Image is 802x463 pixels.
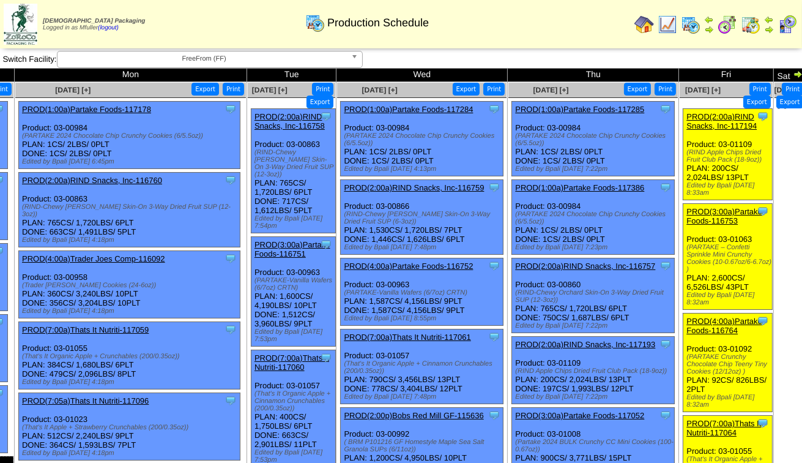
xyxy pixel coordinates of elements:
[683,109,772,200] div: Product: 03-01109 PLAN: 200CS / 2,024LBS / 13PLT
[764,24,774,34] img: arrowright.gif
[658,15,677,34] img: line_graph.gif
[341,180,503,255] div: Product: 03-00866 PLAN: 1,530CS / 1,720LBS / 7PLT DONE: 1,446CS / 1,626LBS / 6PLT
[778,15,797,34] img: calendarcustomer.gif
[659,103,672,115] img: Tooltip
[225,103,237,115] img: Tooltip
[488,409,500,421] img: Tooltip
[362,86,398,94] span: [DATE] [+]
[685,86,721,94] span: [DATE] [+]
[681,15,700,34] img: calendarprod.gif
[686,182,771,197] div: Edited by Bpali [DATE] 8:33am
[718,15,737,34] img: calendarblend.gif
[320,352,332,364] img: Tooltip
[512,258,675,333] div: Product: 03-00860 PLAN: 765CS / 1,720LBS / 6PLT DONE: 750CS / 1,687LBS / 6PLT
[341,258,503,326] div: Product: 03-00963 PLAN: 1,587CS / 4,156LBS / 9PLT DONE: 1,587CS / 4,156LBS / 9PLT
[254,112,325,130] a: PROD(2:00a)RIND Snacks, Inc-116758
[512,102,675,176] div: Product: 03-00984 PLAN: 1CS / 2LBS / 0PLT DONE: 1CS / 2LBS / 0PLT
[327,17,429,29] span: Production Schedule
[659,260,672,272] img: Tooltip
[659,409,672,421] img: Tooltip
[344,411,483,420] a: PROD(2:00p)Bobs Red Mill GF-115636
[344,393,503,401] div: Edited by Bpali [DATE] 7:48pm
[757,110,769,122] img: Tooltip
[515,132,674,147] div: (PARTAKE 2024 Chocolate Chip Crunchy Cookies (6/5.5oz))
[19,102,240,169] div: Product: 03-00984 PLAN: 1CS / 2LBS / 0PLT DONE: 1CS / 2LBS / 0PLT
[757,315,769,327] img: Tooltip
[741,15,760,34] img: calendarinout.gif
[22,105,151,114] a: PROD(1:00a)Partake Foods-117178
[515,411,644,420] a: PROD(3:00a)Partake Foods-117052
[225,174,237,186] img: Tooltip
[512,180,675,255] div: Product: 03-00984 PLAN: 1CS / 2LBS / 0PLT DONE: 1CS / 2LBS / 0PLT
[252,86,288,94] a: [DATE] [+]
[704,24,714,34] img: arrowright.gif
[223,83,244,96] button: Print
[254,240,330,258] a: PROD(3:00a)Partake Foods-116751
[225,394,237,407] img: Tooltip
[22,254,165,263] a: PROD(4:00a)Trader Joes Comp-116092
[483,83,505,96] button: Print
[515,244,674,251] div: Edited by Bpali [DATE] 7:23pm
[679,69,773,82] td: Fri
[43,18,145,31] span: Logged in as Mfuller
[488,181,500,194] img: Tooltip
[344,211,503,225] div: (RIND-Chewy [PERSON_NAME] Skin-On 3-Way Dried Fruit SUP (6-3oz))
[320,238,332,250] img: Tooltip
[686,394,771,408] div: Edited by Bpali [DATE] 8:32am
[4,4,37,45] img: zoroco-logo-small.webp
[336,69,508,82] td: Wed
[757,417,769,429] img: Tooltip
[225,252,237,265] img: Tooltip
[19,393,240,461] div: Product: 03-01023 PLAN: 512CS / 2,240LBS / 9PLT DONE: 364CS / 1,593LBS / 7PLT
[512,337,675,404] div: Product: 03-01109 PLAN: 200CS / 2,024LBS / 13PLT DONE: 197CS / 1,993LBS / 12PLT
[22,132,240,140] div: (PARTAKE 2024 Chocolate Chip Crunchy Cookies (6/5.5oz))
[62,51,346,66] span: FreeFrom (FF)
[686,149,771,164] div: (RIND Apple Chips Dried Fruit Club Pack (18-9oz))
[533,86,569,94] a: [DATE] [+]
[22,424,240,431] div: (That's It Apple + Strawberry Crunchables (200/0.35oz))
[515,262,655,271] a: PROD(2:00a)RIND Snacks, Inc-116757
[686,317,762,335] a: PROD(4:00a)Partake Foods-116764
[320,110,332,122] img: Tooltip
[98,24,119,31] a: (logout)
[22,158,240,165] div: Edited by Bpali [DATE] 6:45pm
[22,325,149,334] a: PROD(7:00a)Thats It Nutriti-117059
[764,15,774,24] img: arrowleft.gif
[254,390,335,412] div: (That's It Organic Apple + Cinnamon Crunchables (200/0.35oz))
[686,207,762,225] a: PROD(3:00a)Partake Foods-116753
[774,86,799,109] a: [DATE] [+]
[515,105,644,114] a: PROD(1:00a)Partake Foods-117285
[22,307,240,315] div: Edited by Bpali [DATE] 4:18pm
[306,96,334,108] button: Export
[251,237,336,347] div: Product: 03-00963 PLAN: 1,600CS / 4,190LBS / 10PLT DONE: 1,512CS / 3,960LBS / 9PLT
[757,205,769,217] img: Tooltip
[515,183,644,192] a: PROD(1:00a)Partake Foods-117386
[22,203,240,218] div: (RIND-Chewy [PERSON_NAME] Skin-On 3-Way Dried Fruit SUP (12-3oz))
[515,367,674,375] div: (RIND Apple Chips Dried Fruit Club Pack (18-9oz))
[22,378,240,386] div: Edited by Bpali [DATE] 4:18pm
[55,86,91,94] span: [DATE] [+]
[254,353,329,372] a: PROD(7:00a)Thats It Nutriti-117060
[344,315,503,322] div: Edited by Bpali [DATE] 8:55pm
[254,328,335,343] div: Edited by Bpali [DATE] 7:53pm
[344,165,503,173] div: Edited by Bpali [DATE] 4:13pm
[686,292,771,306] div: Edited by Bpali [DATE] 8:32am
[683,204,772,310] div: Product: 03-01063 PLAN: 2,600CS / 6,526LBS / 43PLT
[743,96,771,108] button: Export
[19,173,240,247] div: Product: 03-00863 PLAN: 765CS / 1,720LBS / 6PLT DONE: 663CS / 1,491LBS / 5PLT
[488,331,500,343] img: Tooltip
[247,69,336,82] td: Tue
[634,15,654,34] img: home.gif
[305,13,325,32] img: calendarprod.gif
[19,251,240,318] div: Product: 03-00958 PLAN: 360CS / 3,240LBS / 10PLT DONE: 356CS / 3,204LBS / 10PLT
[704,15,714,24] img: arrowleft.gif
[254,277,335,292] div: (PARTAKE-Vanilla Wafers (6/7oz) CRTN)
[19,322,240,390] div: Product: 03-01055 PLAN: 384CS / 1,680LBS / 6PLT DONE: 479CS / 2,096LBS / 8PLT
[254,149,335,178] div: (RIND-Chewy [PERSON_NAME] Skin-On 3-Way Dried Fruit SUP (12-3oz))
[344,244,503,251] div: Edited by Bpali [DATE] 7:48pm
[15,69,247,82] td: Mon
[515,393,674,401] div: Edited by Bpali [DATE] 7:22pm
